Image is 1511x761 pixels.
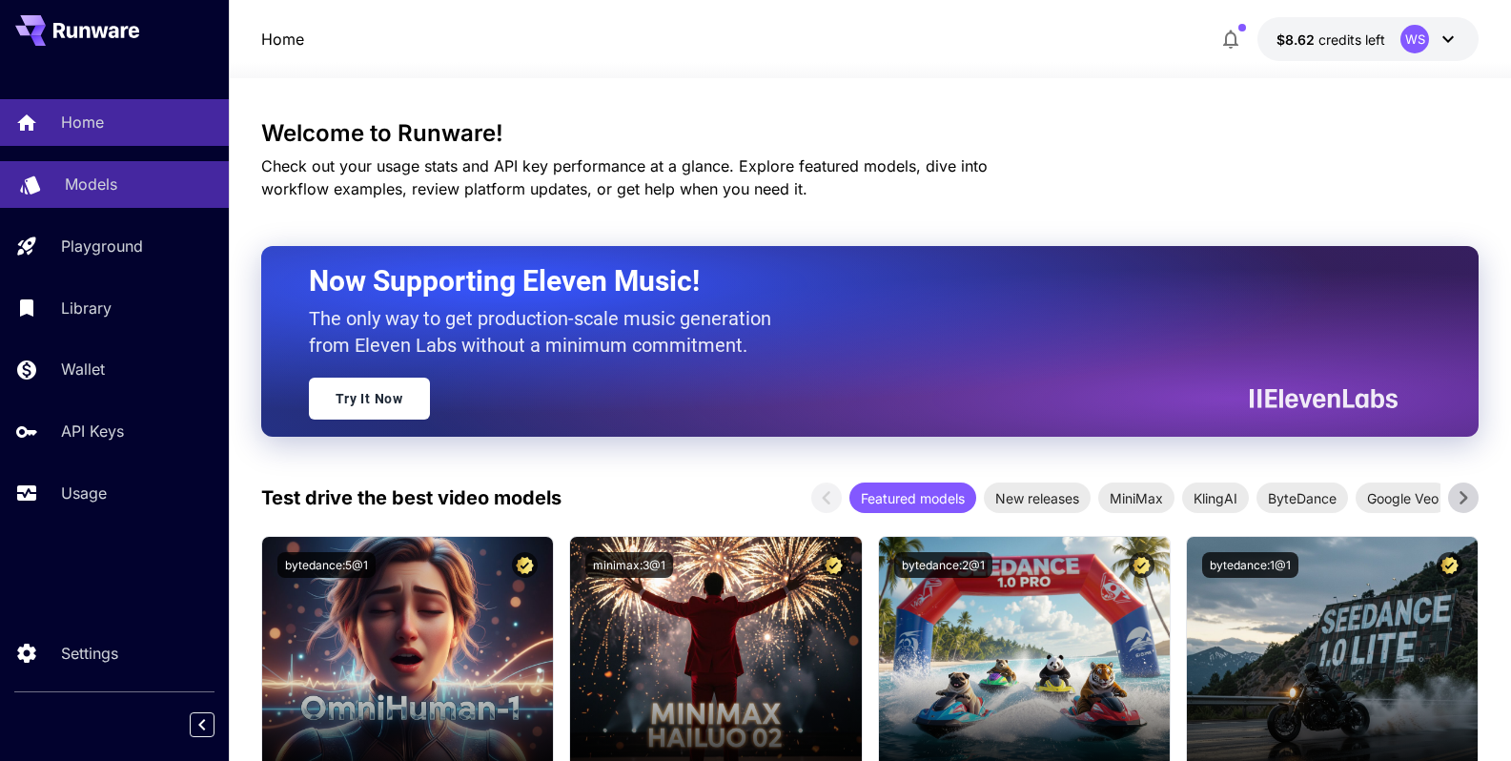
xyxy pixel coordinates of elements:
p: API Keys [61,420,124,442]
span: MiniMax [1098,488,1174,508]
p: Home [61,111,104,134]
button: bytedance:5@1 [277,552,376,578]
p: Wallet [61,358,105,380]
div: ByteDance [1256,483,1348,513]
span: KlingAI [1182,488,1249,508]
p: Usage [61,482,107,504]
button: bytedance:2@1 [894,552,992,578]
span: credits left [1318,31,1385,48]
div: Featured models [849,483,976,513]
button: minimax:3@1 [585,552,673,578]
p: Settings [61,642,118,665]
button: bytedance:1@1 [1202,552,1298,578]
p: Playground [61,235,143,257]
span: Featured models [849,488,976,508]
span: Google Veo [1356,488,1450,508]
button: Certified Model – Vetted for best performance and includes a commercial license. [1129,552,1154,578]
span: ByteDance [1256,488,1348,508]
span: New releases [984,488,1091,508]
div: KlingAI [1182,483,1249,513]
button: Certified Model – Vetted for best performance and includes a commercial license. [1437,552,1462,578]
a: Try It Now [309,378,430,420]
div: WS [1400,25,1429,53]
button: $8.61949WS [1257,17,1479,61]
p: Models [65,173,117,195]
p: Test drive the best video models [261,483,562,512]
div: Collapse sidebar [204,708,229,742]
h3: Welcome to Runware! [261,120,1480,147]
p: Library [61,297,112,319]
h2: Now Supporting Eleven Music! [309,263,1384,299]
div: $8.61949 [1276,30,1385,50]
div: New releases [984,483,1091,513]
span: Check out your usage stats and API key performance at a glance. Explore featured models, dive int... [261,156,988,198]
span: $8.62 [1276,31,1318,48]
button: Collapse sidebar [190,712,214,737]
p: The only way to get production-scale music generation from Eleven Labs without a minimum commitment. [309,305,786,359]
div: MiniMax [1098,483,1174,513]
button: Certified Model – Vetted for best performance and includes a commercial license. [821,552,847,578]
a: Home [261,28,304,51]
div: Google Veo [1356,483,1450,513]
nav: breadcrumb [261,28,304,51]
button: Certified Model – Vetted for best performance and includes a commercial license. [512,552,538,578]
